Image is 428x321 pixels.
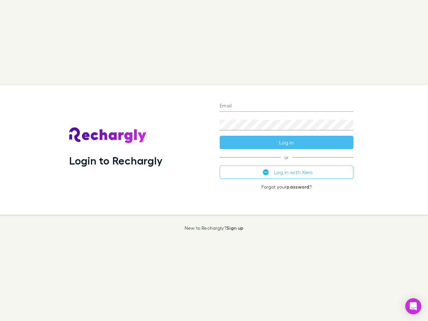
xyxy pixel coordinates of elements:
img: Rechargly's Logo [69,127,147,143]
button: Log in [220,136,353,149]
button: Log in with Xero [220,166,353,179]
a: password [287,184,309,190]
img: Xero's logo [263,169,269,175]
span: or [220,157,353,157]
a: Sign up [226,225,243,231]
h1: Login to Rechargly [69,154,163,167]
p: Forgot your ? [220,184,353,190]
div: Open Intercom Messenger [405,298,421,314]
p: New to Rechargly? [185,225,244,231]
